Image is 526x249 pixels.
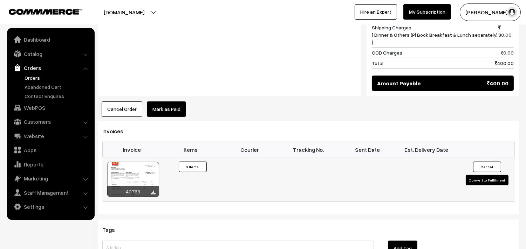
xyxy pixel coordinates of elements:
span: Invoices [102,128,132,135]
button: [PERSON_NAME] s… [460,3,521,21]
a: Customers [9,115,92,128]
a: Staff Management [9,186,92,199]
button: Convert to Fulfilment [466,175,508,185]
img: COMMMERCE [9,9,82,14]
a: Website [9,130,92,142]
th: Est. Delivery Date [397,142,456,157]
th: Sent Date [338,142,397,157]
span: 30.00 [498,24,514,46]
a: Settings [9,200,92,213]
button: Cancel [473,162,501,172]
img: user [507,7,517,17]
th: Courier [220,142,279,157]
span: 400.00 [487,79,508,87]
a: Catalog [9,48,92,60]
a: Orders [9,62,92,74]
a: Marketing [9,172,92,185]
span: Total [372,59,383,67]
a: Contact Enquires [23,92,92,100]
span: Tags [102,226,123,233]
a: Hire an Expert [355,4,397,20]
th: Tracking No. [279,142,338,157]
a: Orders [23,74,92,81]
a: COMMMERCE [9,7,70,15]
span: 400.00 [495,59,514,67]
button: [DOMAIN_NAME] [79,3,169,21]
a: Reports [9,158,92,171]
button: Cancel Order [102,101,142,117]
a: Mark as Paid [147,101,186,117]
span: Amount Payable [377,79,421,87]
a: Apps [9,144,92,156]
a: WebPOS [9,101,92,114]
a: Abandoned Cart [23,83,92,91]
a: My Subscription [403,4,451,20]
div: 40768 [107,186,159,197]
button: 3 Items [179,162,207,172]
th: Invoice [103,142,162,157]
th: Items [162,142,220,157]
a: Dashboard [9,33,92,46]
span: 0.00 [501,49,514,56]
span: Shipping Charges [ Dinner & Others (Pl Book Breakfast & Lunch separately) ] [372,24,498,46]
span: COD Charges [372,49,402,56]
